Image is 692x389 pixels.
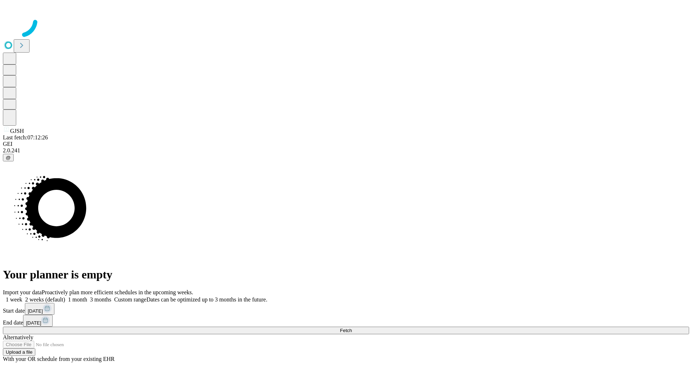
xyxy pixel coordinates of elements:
[3,315,689,327] div: End date
[3,289,42,295] span: Import your data
[3,356,115,362] span: With your OR schedule from your existing EHR
[340,328,352,333] span: Fetch
[3,327,689,334] button: Fetch
[26,320,41,326] span: [DATE]
[3,348,35,356] button: Upload a file
[23,315,53,327] button: [DATE]
[146,296,267,303] span: Dates can be optimized up to 3 months in the future.
[3,141,689,147] div: GEI
[28,308,43,314] span: [DATE]
[6,296,22,303] span: 1 week
[114,296,146,303] span: Custom range
[25,303,54,315] button: [DATE]
[3,268,689,281] h1: Your planner is empty
[90,296,111,303] span: 3 months
[6,155,11,160] span: @
[25,296,65,303] span: 2 weeks (default)
[42,289,193,295] span: Proactively plan more efficient schedules in the upcoming weeks.
[3,154,14,161] button: @
[3,334,33,340] span: Alternatively
[3,147,689,154] div: 2.0.241
[68,296,87,303] span: 1 month
[3,303,689,315] div: Start date
[10,128,24,134] span: GJSH
[3,134,48,140] span: Last fetch: 07:12:26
